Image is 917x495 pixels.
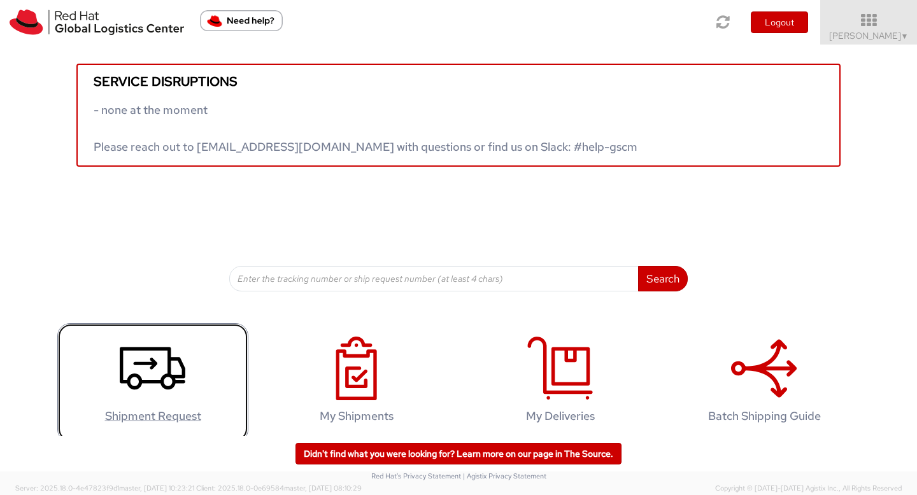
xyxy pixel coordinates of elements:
a: Didn't find what you were looking for? Learn more on our page in The Source. [295,443,622,464]
a: My Deliveries [465,323,656,442]
a: Red Hat's Privacy Statement [371,471,461,480]
button: Need help? [200,10,283,31]
span: - none at the moment Please reach out to [EMAIL_ADDRESS][DOMAIN_NAME] with questions or find us o... [94,102,637,154]
a: | Agistix Privacy Statement [463,471,546,480]
button: Search [638,266,688,291]
h4: My Deliveries [478,410,643,422]
button: Logout [751,11,808,33]
span: Server: 2025.18.0-4e47823f9d1 [15,484,194,492]
img: rh-logistics-00dfa346123c4ec078e1.svg [10,10,184,35]
span: master, [DATE] 10:23:21 [119,484,194,492]
h4: Batch Shipping Guide [682,410,846,422]
a: My Shipments [261,323,452,442]
span: ▼ [901,31,909,41]
h4: My Shipments [274,410,439,422]
input: Enter the tracking number or ship request number (at least 4 chars) [229,266,639,291]
span: master, [DATE] 08:10:29 [284,484,362,492]
a: Batch Shipping Guide [669,323,860,442]
span: Copyright © [DATE]-[DATE] Agistix Inc., All Rights Reserved [715,484,902,494]
span: [PERSON_NAME] [829,30,909,41]
h4: Shipment Request [71,410,235,422]
a: Service disruptions - none at the moment Please reach out to [EMAIL_ADDRESS][DOMAIN_NAME] with qu... [76,64,841,167]
h5: Service disruptions [94,74,823,88]
span: Client: 2025.18.0-0e69584 [196,484,362,492]
a: Shipment Request [57,323,248,442]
